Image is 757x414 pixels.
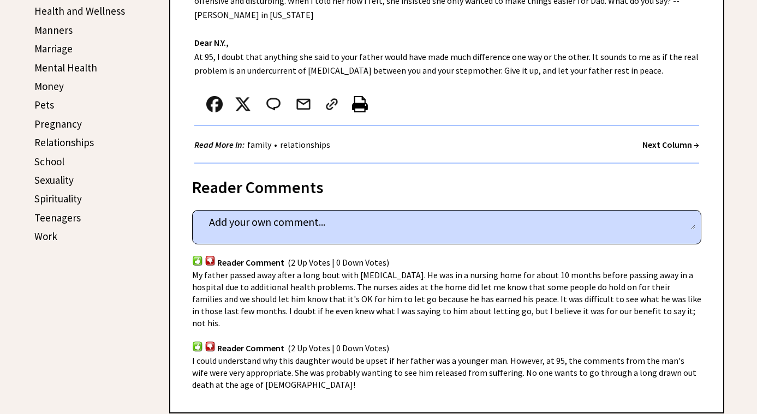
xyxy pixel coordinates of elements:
img: message_round%202.png [264,96,283,112]
span: Reader Comment [217,257,284,268]
a: relationships [277,139,333,150]
a: family [245,139,274,150]
img: link_02.png [324,96,340,112]
img: facebook.png [206,96,223,112]
img: votdown.png [205,341,216,351]
a: School [34,155,64,168]
a: Mental Health [34,61,97,74]
a: Teenagers [34,211,81,224]
a: Money [34,80,64,93]
img: votdown.png [205,255,216,266]
img: votup.png [192,255,203,266]
span: I could understand why this daughter would be upset if her father was a younger man. However, at ... [192,355,696,390]
img: mail.png [295,96,312,112]
a: Relationships [34,136,94,149]
a: Pregnancy [34,117,82,130]
a: Sexuality [34,173,74,187]
div: • [194,138,333,152]
a: Pets [34,98,54,111]
img: printer%20icon.png [352,96,368,112]
a: Manners [34,23,73,37]
strong: Read More In: [194,139,245,150]
a: Health and Wellness [34,4,125,17]
span: (2 Up Votes | 0 Down Votes) [288,343,389,354]
img: votup.png [192,341,203,351]
a: Marriage [34,42,73,55]
a: Work [34,230,57,243]
a: Next Column → [642,139,699,150]
a: Spirituality [34,192,82,205]
span: My father passed away after a long bout with [MEDICAL_DATA]. He was in a nursing home for about 1... [192,269,701,328]
span: Reader Comment [217,343,284,354]
strong: Dear N.Y., [194,37,229,48]
div: Reader Comments [192,176,701,193]
span: (2 Up Votes | 0 Down Votes) [288,257,389,268]
img: x_small.png [235,96,251,112]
